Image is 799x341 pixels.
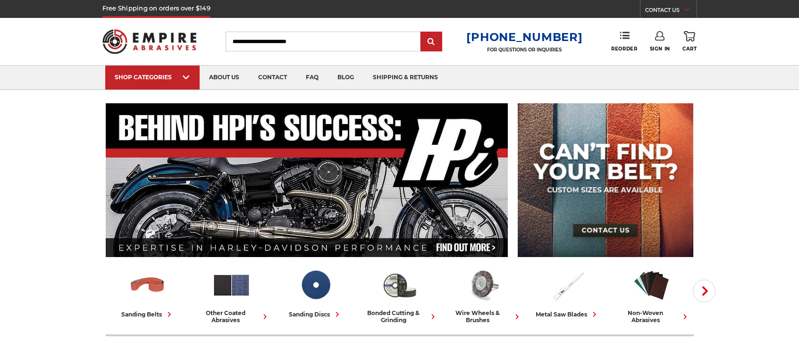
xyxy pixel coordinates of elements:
img: Sanding Discs [296,266,335,305]
button: Next [693,280,715,302]
img: Non-woven Abrasives [632,266,671,305]
a: shipping & returns [363,66,447,90]
a: other coated abrasives [193,266,270,324]
img: Bonded Cutting & Grinding [380,266,419,305]
div: sanding discs [289,309,342,319]
a: sanding belts [109,266,186,319]
div: sanding belts [121,309,174,319]
div: wire wheels & brushes [446,309,522,324]
p: FOR QUESTIONS OR INQUIRIES [466,47,582,53]
a: metal saw blades [530,266,606,319]
div: other coated abrasives [193,309,270,324]
span: Cart [682,46,697,52]
a: blog [328,66,363,90]
div: bonded cutting & grinding [362,309,438,324]
a: Cart [682,31,697,52]
div: non-woven abrasives [614,309,690,324]
a: [PHONE_NUMBER] [466,30,582,44]
a: faq [296,66,328,90]
div: SHOP CATEGORIES [115,74,190,81]
a: wire wheels & brushes [446,266,522,324]
img: Sanding Belts [128,266,167,305]
a: sanding discs [278,266,354,319]
a: non-woven abrasives [614,266,690,324]
span: Sign In [650,46,670,52]
a: Reorder [611,31,637,51]
img: Metal Saw Blades [548,266,587,305]
img: Banner for an interview featuring Horsepower Inc who makes Harley performance upgrades featured o... [106,103,508,257]
a: bonded cutting & grinding [362,266,438,324]
input: Submit [422,33,441,51]
img: Wire Wheels & Brushes [464,266,503,305]
span: Reorder [611,46,637,52]
a: CONTACT US [645,5,697,18]
a: about us [200,66,249,90]
img: Other Coated Abrasives [212,266,251,305]
a: contact [249,66,296,90]
img: Empire Abrasives [102,23,197,60]
div: metal saw blades [536,309,599,319]
img: promo banner for custom belts. [518,103,693,257]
